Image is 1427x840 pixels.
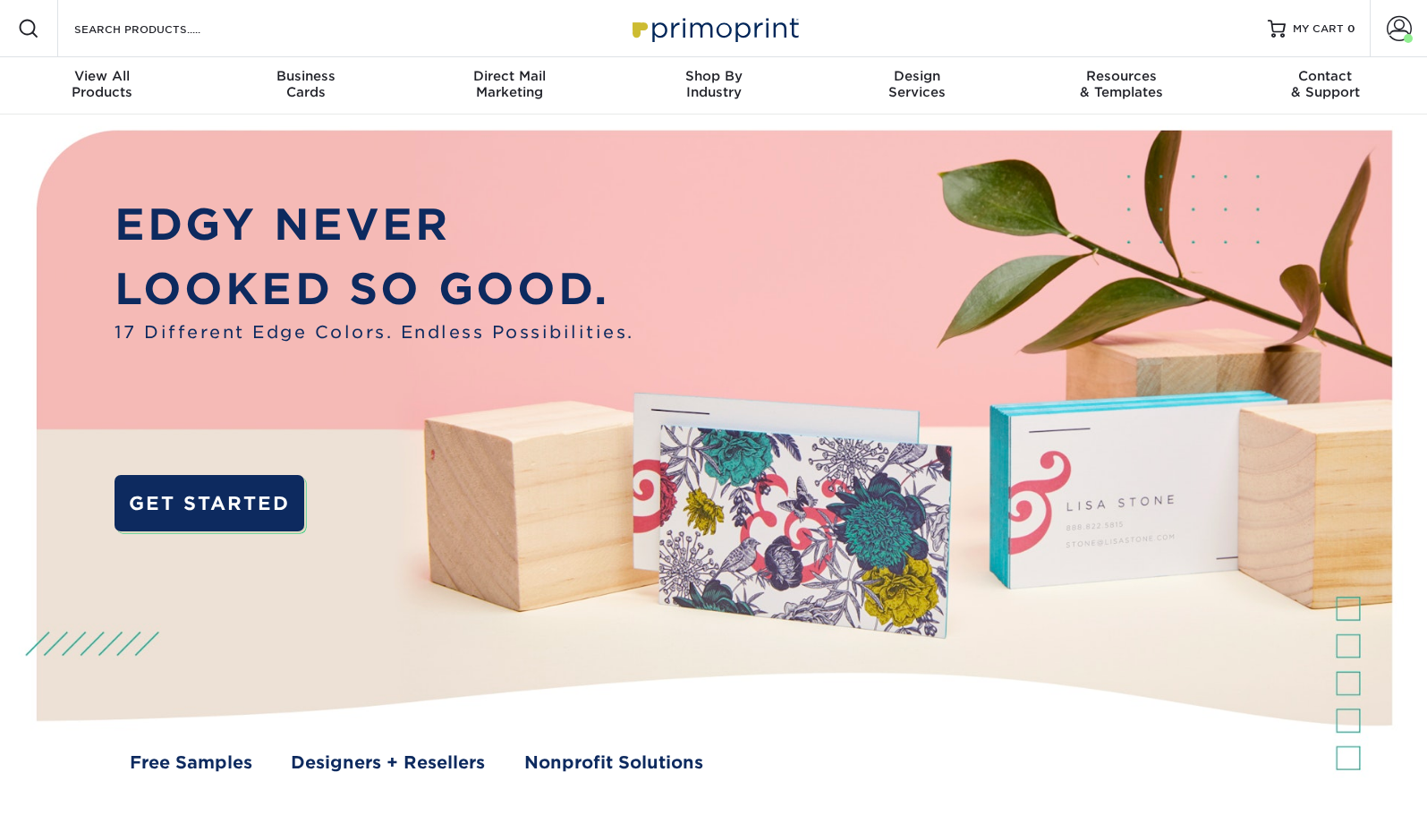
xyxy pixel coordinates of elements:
p: LOOKED SO GOOD. [115,257,634,321]
img: Primoprint [624,9,803,47]
a: Designers + Resellers [291,751,485,776]
span: MY CART [1293,21,1344,37]
div: Marketing [408,68,612,100]
span: 17 Different Edge Colors. Endless Possibilities. [115,320,634,346]
div: Services [815,68,1019,100]
div: Cards [204,68,408,100]
span: Resources [1019,68,1223,84]
span: Contact [1223,68,1427,84]
div: Industry [612,68,816,100]
a: GET STARTED [115,475,305,531]
p: EDGY NEVER [115,192,634,257]
span: Shop By [612,68,816,84]
a: DesignServices [815,57,1019,115]
a: BusinessCards [204,57,408,115]
span: Business [204,68,408,84]
a: Resources& Templates [1019,57,1223,115]
a: Free Samples [130,751,252,776]
a: Shop ByIndustry [612,57,816,115]
a: Nonprofit Solutions [524,751,703,776]
a: Contact& Support [1223,57,1427,115]
span: Design [815,68,1019,84]
div: & Templates [1019,68,1223,100]
input: SEARCH PRODUCTS..... [72,18,247,39]
span: Direct Mail [408,68,612,84]
div: & Support [1223,68,1427,100]
span: 0 [1347,22,1355,35]
a: Direct MailMarketing [408,57,612,115]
